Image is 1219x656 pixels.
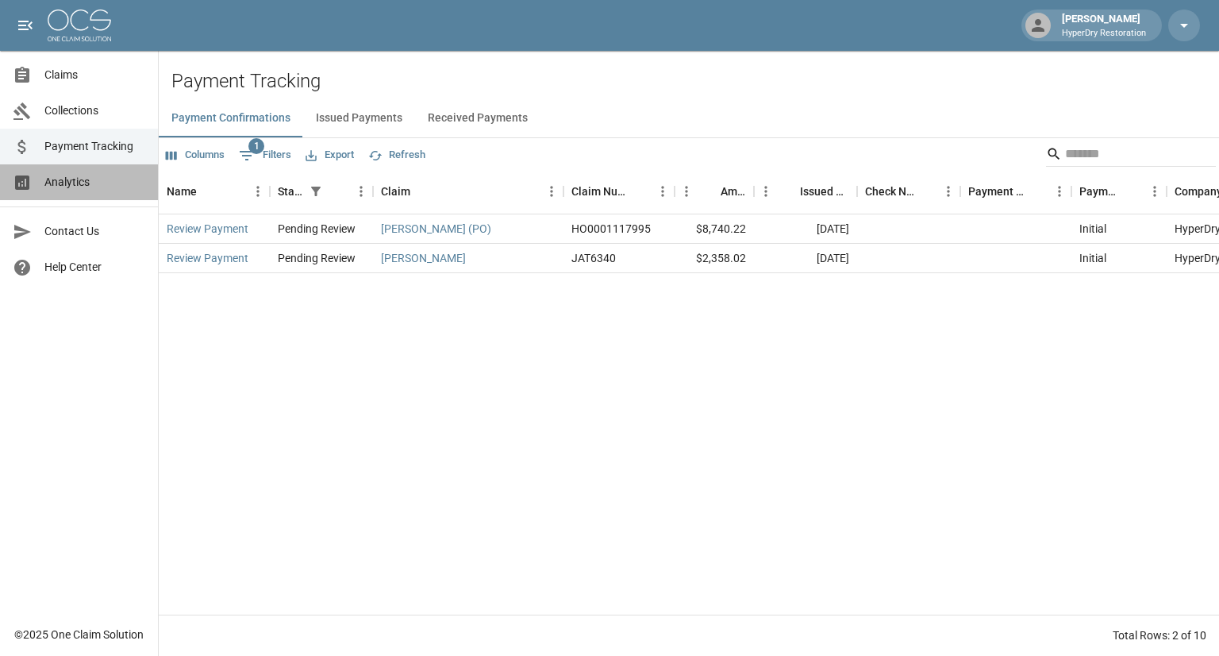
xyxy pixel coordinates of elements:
button: Export [302,143,358,168]
div: Payment Type [1071,169,1167,214]
span: Claims [44,67,145,83]
button: Refresh [364,143,429,168]
button: Sort [629,180,651,203]
div: Payment Method [960,169,1071,214]
div: Status [270,169,373,214]
button: Menu [1048,179,1071,203]
button: Received Payments [415,99,540,137]
button: Menu [1143,179,1167,203]
div: Claim [381,169,410,214]
div: $2,358.02 [675,244,754,273]
p: HyperDry Restoration [1062,27,1146,41]
div: Name [167,169,197,214]
div: Claim Number [563,169,675,214]
div: $8,740.22 [675,214,754,244]
button: Sort [410,180,433,203]
a: Review Payment [167,221,248,237]
div: dynamic tabs [159,99,1219,137]
button: Menu [651,179,675,203]
div: Amount [675,169,754,214]
div: Pending Review [278,250,356,266]
button: Show filters [235,143,295,168]
div: Total Rows: 2 of 10 [1113,627,1206,643]
span: Analytics [44,174,145,191]
button: Sort [1025,180,1048,203]
img: ocs-logo-white-transparent.png [48,10,111,41]
button: Select columns [162,143,229,168]
button: Sort [778,180,800,203]
div: Claim Number [571,169,629,214]
button: Menu [540,179,563,203]
button: Show filters [305,180,327,203]
button: Sort [1121,180,1143,203]
div: JAT6340 [571,250,616,266]
a: [PERSON_NAME] [381,250,466,266]
button: Menu [675,179,698,203]
div: [DATE] [754,244,857,273]
div: Payment Type [1079,169,1121,214]
button: Payment Confirmations [159,99,303,137]
button: Menu [936,179,960,203]
a: [PERSON_NAME] (PO) [381,221,491,237]
div: [PERSON_NAME] [1056,11,1152,40]
button: Sort [698,180,721,203]
button: Menu [349,179,373,203]
div: 1 active filter [305,180,327,203]
h2: Payment Tracking [171,70,1219,93]
button: Sort [327,180,349,203]
span: Payment Tracking [44,138,145,155]
span: Help Center [44,259,145,276]
div: Initial [1079,250,1106,266]
div: Issued Date [754,169,857,214]
button: Menu [246,179,270,203]
div: Payment Method [968,169,1025,214]
div: Claim [373,169,563,214]
div: [DATE] [754,214,857,244]
button: Sort [197,180,219,203]
div: HO0001117995 [571,221,651,237]
button: Menu [754,179,778,203]
a: Review Payment [167,250,248,266]
button: open drawer [10,10,41,41]
div: © 2025 One Claim Solution [14,627,144,642]
div: Name [159,169,270,214]
div: Initial [1079,221,1106,237]
div: Check Number [865,169,914,214]
div: Pending Review [278,221,356,237]
div: Status [278,169,305,214]
button: Issued Payments [303,99,415,137]
span: Collections [44,102,145,119]
button: Sort [914,180,936,203]
span: 1 [248,138,264,154]
span: Contact Us [44,223,145,240]
div: Amount [721,169,746,214]
div: Issued Date [800,169,849,214]
div: Search [1046,141,1216,170]
div: Check Number [857,169,960,214]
